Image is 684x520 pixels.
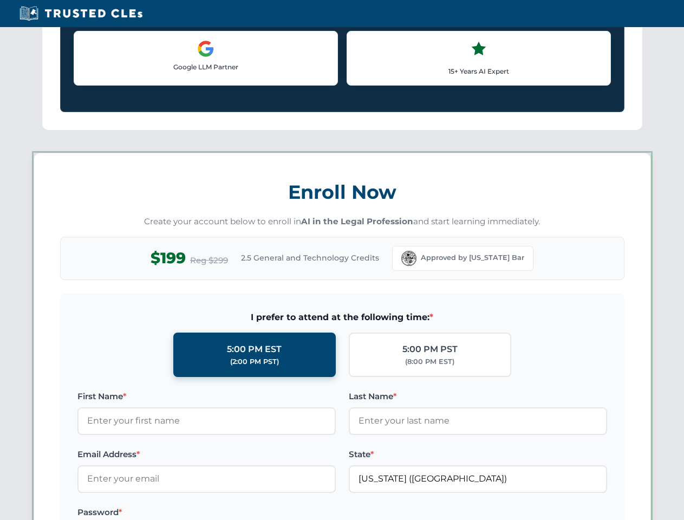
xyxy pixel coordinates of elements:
label: Password [77,506,336,519]
span: Reg $299 [190,254,228,267]
input: Florida (FL) [349,465,607,492]
input: Enter your email [77,465,336,492]
p: Create your account below to enroll in and start learning immediately. [60,216,624,228]
label: First Name [77,390,336,403]
img: Florida Bar [401,251,416,266]
h3: Enroll Now [60,175,624,209]
span: $199 [151,246,186,270]
span: Approved by [US_STATE] Bar [421,252,524,263]
p: Google LLM Partner [83,62,329,72]
div: (2:00 PM PST) [230,356,279,367]
img: Google [197,40,214,57]
input: Enter your last name [349,407,607,434]
span: 2.5 General and Technology Credits [241,252,379,264]
label: State [349,448,607,461]
img: Trusted CLEs [16,5,146,22]
div: (8:00 PM EST) [405,356,454,367]
strong: AI in the Legal Profession [301,216,413,226]
input: Enter your first name [77,407,336,434]
p: 15+ Years AI Expert [356,66,602,76]
label: Last Name [349,390,607,403]
span: I prefer to attend at the following time: [77,310,607,324]
div: 5:00 PM EST [227,342,282,356]
div: 5:00 PM PST [402,342,458,356]
label: Email Address [77,448,336,461]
